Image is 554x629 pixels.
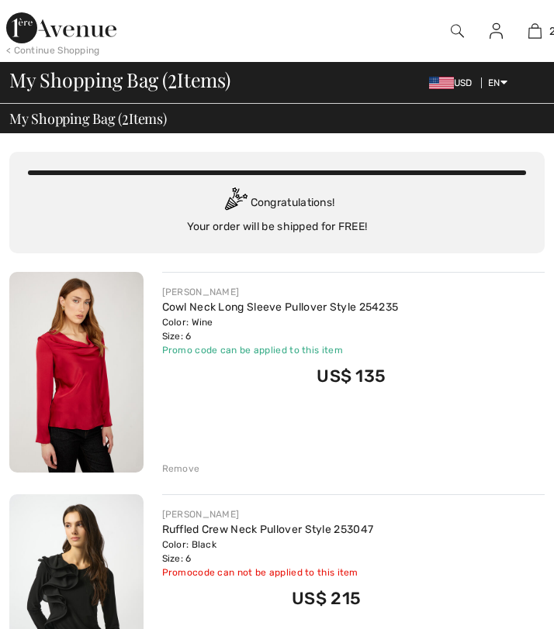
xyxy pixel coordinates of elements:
[220,187,251,218] img: Congratulation2.svg
[28,187,526,235] div: Congratulations! Your order will be shipped for FREE!
[9,70,230,89] span: My Shopping Bag ( Items)
[9,112,167,125] span: My Shopping Bag ( Items)
[162,285,399,299] div: [PERSON_NAME]
[516,22,553,40] a: 2
[429,77,454,89] img: US Dollar
[292,588,361,609] span: US$ 215
[317,366,386,387] span: US$ 135
[162,462,200,476] div: Remove
[6,43,100,57] div: < Continue Shopping
[162,507,374,521] div: [PERSON_NAME]
[162,538,374,565] div: Color: Black Size: 6
[429,77,479,88] span: USD
[488,77,507,88] span: EN
[162,565,374,579] div: Promocode can not be applied to this item
[490,22,503,40] img: My Info
[162,301,399,314] a: Cowl Neck Long Sleeve Pullover Style 254235
[162,523,374,536] a: Ruffled Crew Neck Pullover Style 253047
[9,272,144,473] img: Cowl Neck Long Sleeve Pullover Style 254235
[6,12,116,43] img: 1ère Avenue
[451,22,464,40] img: search the website
[162,315,399,343] div: Color: Wine Size: 6
[528,22,542,40] img: My Bag
[122,108,129,126] span: 2
[477,22,515,40] a: Sign In
[168,65,177,91] span: 2
[162,343,399,357] div: Promo code can be applied to this item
